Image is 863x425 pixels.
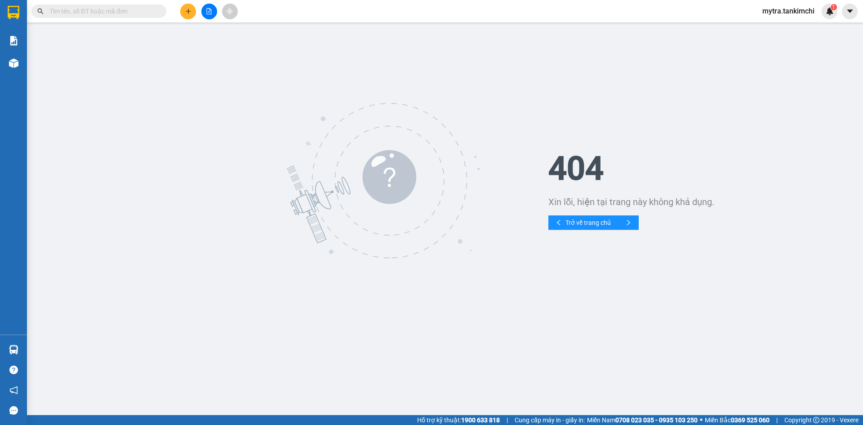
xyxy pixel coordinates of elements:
[565,218,611,228] span: Trở về trang chủ
[618,215,639,230] button: right
[9,58,18,68] img: warehouse-icon
[548,196,859,208] div: Xin lỗi, hiện tại trang này không khả dụng.
[8,6,19,19] img: logo-vxr
[461,416,500,424] strong: 1900 633 818
[9,36,18,45] img: solution-icon
[548,215,618,230] button: leftTrở về trang chủ
[9,406,18,415] span: message
[846,7,854,15] span: caret-down
[826,7,834,15] img: icon-new-feature
[49,6,156,16] input: Tìm tên, số ĐT hoặc mã đơn
[813,417,819,423] span: copyright
[587,415,698,425] span: Miền Nam
[842,4,858,19] button: caret-down
[556,219,562,227] span: left
[9,386,18,394] span: notification
[831,4,837,10] sup: 1
[625,219,632,227] span: right
[222,4,238,19] button: aim
[731,416,770,424] strong: 0369 525 060
[832,4,835,10] span: 1
[185,8,191,14] span: plus
[755,5,822,17] span: mytra.tankimchi
[507,415,508,425] span: |
[705,415,770,425] span: Miền Bắc
[206,8,212,14] span: file-add
[9,366,18,374] span: question-circle
[776,415,778,425] span: |
[9,345,18,354] img: warehouse-icon
[615,416,698,424] strong: 0708 023 035 - 0935 103 250
[417,415,500,425] span: Hỗ trợ kỹ thuật:
[37,8,44,14] span: search
[201,4,217,19] button: file-add
[548,152,859,185] h1: 404
[180,4,196,19] button: plus
[700,418,703,422] span: ⚪️
[227,8,233,14] span: aim
[515,415,585,425] span: Cung cấp máy in - giấy in:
